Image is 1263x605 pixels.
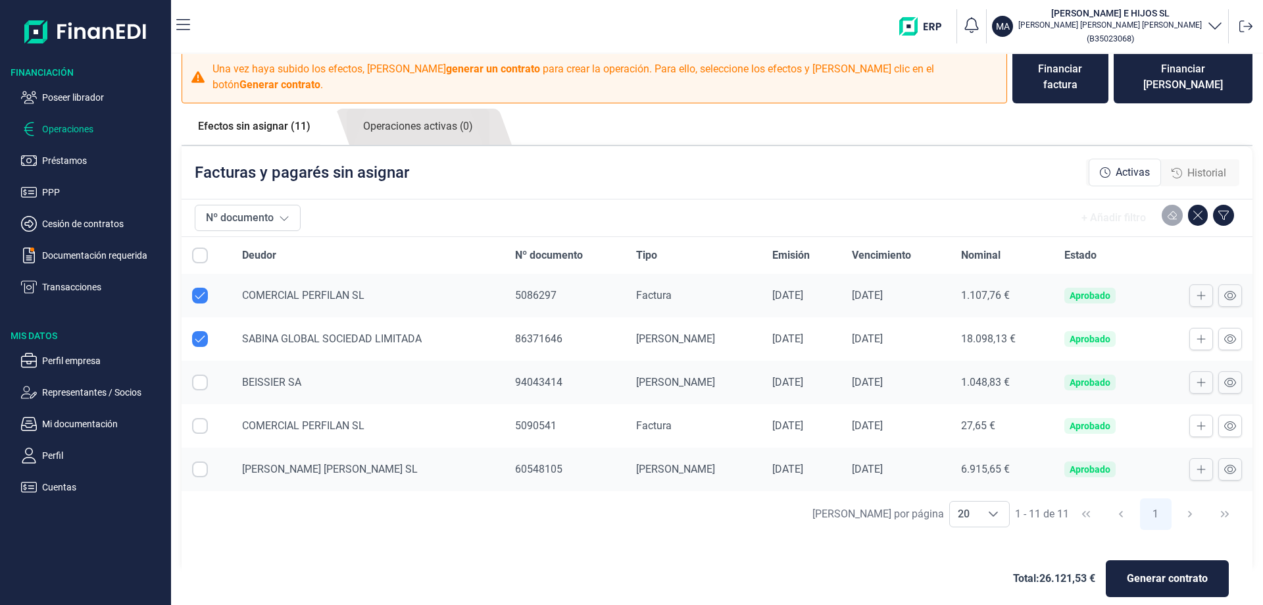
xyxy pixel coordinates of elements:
[1070,290,1110,301] div: Aprobado
[1089,159,1161,186] div: Activas
[961,376,1043,389] div: 1.048,83 €
[42,248,166,263] p: Documentación requerida
[212,61,999,93] p: Una vez haya subido los efectos, [PERSON_NAME] para crear la operación. Para ello, seleccione los...
[42,153,166,169] p: Préstamos
[21,184,166,200] button: PPP
[42,448,166,463] p: Perfil
[446,63,540,75] b: generar un contrato
[42,353,166,369] p: Perfil empresa
[978,502,1009,527] div: Choose
[1070,421,1110,431] div: Aprobado
[852,248,911,263] span: Vencimiento
[21,416,166,432] button: Mi documentación
[772,289,831,302] div: [DATE]
[961,248,1001,263] span: Nominal
[42,121,166,137] p: Operaciones
[961,332,1043,346] div: 18.098,13 €
[961,419,1043,433] div: 27,65 €
[42,184,166,200] p: PPP
[1018,20,1202,30] p: [PERSON_NAME] [PERSON_NAME] [PERSON_NAME]
[242,376,301,388] span: BEISSIER SA
[242,419,364,432] span: COMERCIAL PERFILAN SL
[1174,498,1206,530] button: Next Page
[21,279,166,295] button: Transacciones
[182,109,327,144] a: Efectos sin asignar (11)
[347,109,489,145] a: Operaciones activas (0)
[242,332,422,345] span: SABINA GLOBAL SOCIEDAD LIMITADA
[1105,498,1137,530] button: Previous Page
[1070,377,1110,388] div: Aprobado
[242,289,364,302] span: COMERCIAL PERFILAN SL
[772,419,831,433] div: [DATE]
[1018,7,1202,20] h3: [PERSON_NAME] E HIJOS SL
[636,463,715,475] span: [PERSON_NAME]
[515,376,562,388] span: 94043414
[1064,248,1097,263] span: Estado
[950,502,978,527] span: 20
[21,153,166,169] button: Préstamos
[21,448,166,463] button: Perfil
[1015,509,1069,519] span: 1 - 11 de 11
[1116,165,1150,180] span: Activas
[515,463,562,475] span: 60548105
[21,384,166,400] button: Representantes / Socios
[636,419,672,432] span: Factura
[636,332,715,345] span: [PERSON_NAME]
[636,289,672,302] span: Factura
[21,216,166,232] button: Cesión de contratos
[195,162,409,183] p: Facturas y pagarés sin asignar
[1087,34,1134,43] small: Copiar cif
[961,289,1043,302] div: 1.107,76 €
[1023,61,1098,93] div: Financiar factura
[772,463,831,476] div: [DATE]
[852,463,940,476] div: [DATE]
[1012,51,1108,103] button: Financiar factura
[515,289,557,302] span: 5086297
[192,288,208,303] div: Row Unselected null
[1070,498,1102,530] button: First Page
[899,17,951,36] img: erp
[42,279,166,295] p: Transacciones
[242,463,418,475] span: [PERSON_NAME] [PERSON_NAME] SL
[1106,560,1229,597] button: Generar contrato
[636,376,715,388] span: [PERSON_NAME]
[636,248,657,263] span: Tipo
[1114,51,1252,103] button: Financiar [PERSON_NAME]
[21,353,166,369] button: Perfil empresa
[852,332,940,346] div: [DATE]
[1209,498,1241,530] button: Last Page
[195,205,301,231] button: Nº documento
[239,78,320,91] b: Generar contrato
[852,376,940,389] div: [DATE]
[1070,334,1110,344] div: Aprobado
[192,461,208,477] div: Row Selected null
[192,375,208,390] div: Row Selected null
[812,506,944,522] div: [PERSON_NAME] por página
[42,90,166,105] p: Poseer librador
[852,419,940,433] div: [DATE]
[961,463,1043,476] div: 6.915,65 €
[515,332,562,345] span: 86371646
[21,90,166,105] button: Poseer librador
[192,244,208,260] div: Row Unselected null
[1187,165,1226,181] span: Historial
[192,418,208,434] div: Row Selected null
[1070,464,1110,475] div: Aprobado
[772,376,831,389] div: [DATE]
[42,479,166,495] p: Cuentas
[515,248,583,263] span: Nº documento
[992,7,1223,46] button: MA[PERSON_NAME] E HIJOS SL[PERSON_NAME] [PERSON_NAME] [PERSON_NAME](B35023068)
[1013,571,1095,587] span: Total: 26.121,53 €
[42,216,166,232] p: Cesión de contratos
[996,20,1010,33] p: MA
[24,11,147,53] img: Logo de aplicación
[242,248,276,263] span: Deudor
[772,332,831,346] div: [DATE]
[852,289,940,302] div: [DATE]
[1140,498,1172,530] button: Page 1
[21,479,166,495] button: Cuentas
[42,384,166,400] p: Representantes / Socios
[192,331,208,347] div: Row Unselected null
[42,416,166,432] p: Mi documentación
[1124,61,1242,93] div: Financiar [PERSON_NAME]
